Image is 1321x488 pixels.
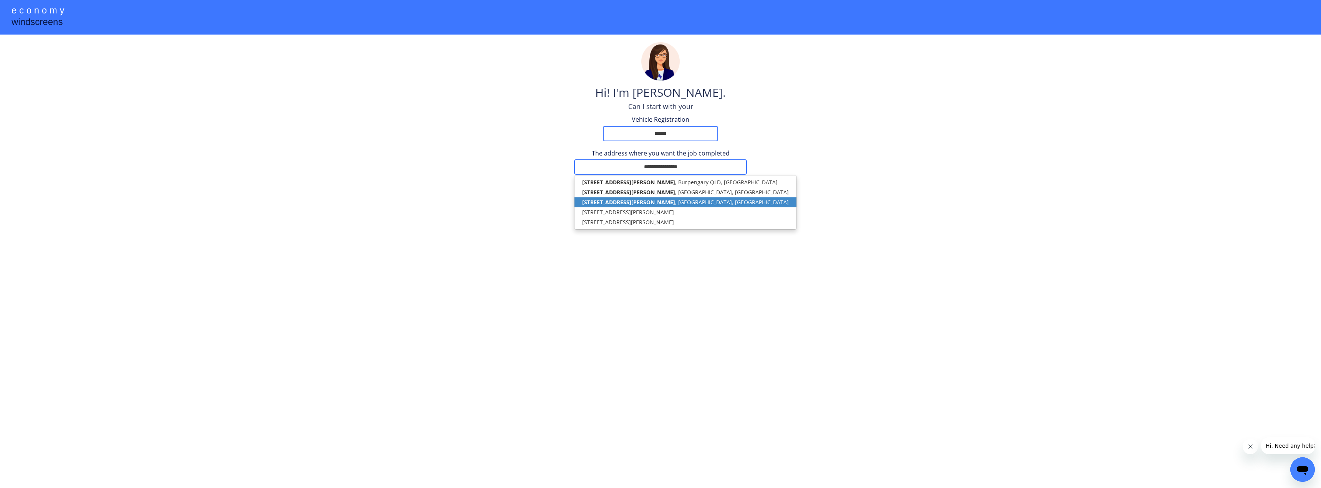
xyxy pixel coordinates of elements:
div: Vehicle Registration [622,115,699,124]
img: madeline.png [641,42,680,81]
p: [STREET_ADDRESS][PERSON_NAME] [574,207,796,217]
p: , Burpengary QLD, [GEOGRAPHIC_DATA] [574,177,796,187]
iframe: Close message [1243,439,1258,454]
div: The address where you want the job completed [574,149,747,157]
div: windscreens [12,15,63,30]
strong: [STREET_ADDRESS][PERSON_NAME] [582,189,675,196]
div: Can I start with your [628,102,693,111]
iframe: Button to launch messaging window [1290,457,1315,482]
p: , [GEOGRAPHIC_DATA], [GEOGRAPHIC_DATA] [574,197,796,207]
div: e c o n o m y [12,4,64,18]
span: Hi. Need any help? [5,5,55,12]
p: [STREET_ADDRESS][PERSON_NAME] [574,217,796,227]
strong: [STREET_ADDRESS][PERSON_NAME] [582,179,675,186]
p: , [GEOGRAPHIC_DATA], [GEOGRAPHIC_DATA] [574,187,796,197]
div: Hi! I'm [PERSON_NAME]. [595,84,726,102]
strong: [STREET_ADDRESS][PERSON_NAME] [582,199,675,206]
iframe: Message from company [1261,437,1315,454]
